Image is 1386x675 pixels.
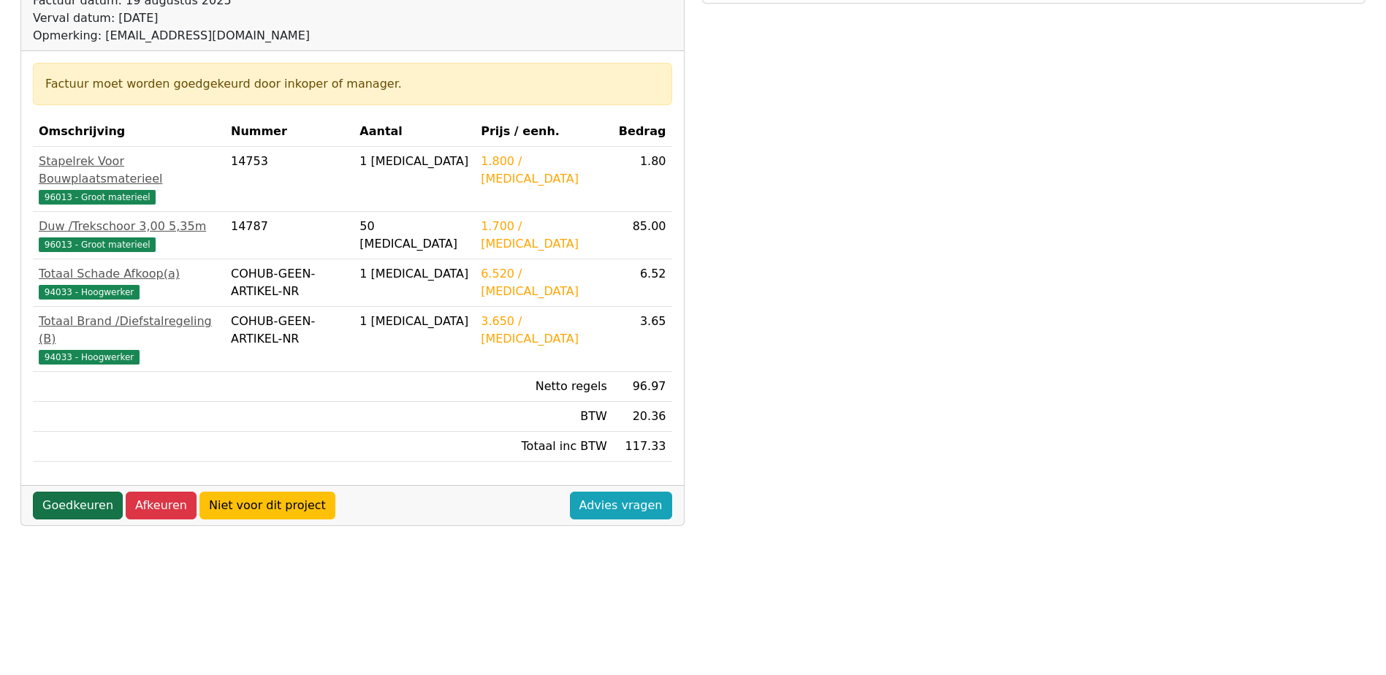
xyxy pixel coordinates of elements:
[39,350,140,365] span: 94033 - Hoogwerker
[354,117,475,147] th: Aantal
[39,237,156,252] span: 96013 - Groot materieel
[475,117,613,147] th: Prijs / eenh.
[39,313,219,365] a: Totaal Brand /Diefstalregeling (B)94033 - Hoogwerker
[475,372,613,402] td: Netto regels
[475,432,613,462] td: Totaal inc BTW
[39,153,219,188] div: Stapelrek Voor Bouwplaatsmaterieel
[45,75,660,93] div: Factuur moet worden goedgekeurd door inkoper of manager.
[481,265,607,300] div: 6.520 / [MEDICAL_DATA]
[359,153,469,170] div: 1 [MEDICAL_DATA]
[126,492,197,519] a: Afkeuren
[613,372,672,402] td: 96.97
[39,218,219,235] div: Duw /Trekschoor 3,00 5,35m
[225,147,354,212] td: 14753
[481,218,607,253] div: 1.700 / [MEDICAL_DATA]
[33,27,310,45] div: Opmerking: [EMAIL_ADDRESS][DOMAIN_NAME]
[39,265,219,283] div: Totaal Schade Afkoop(a)
[33,492,123,519] a: Goedkeuren
[475,402,613,432] td: BTW
[225,117,354,147] th: Nummer
[481,153,607,188] div: 1.800 / [MEDICAL_DATA]
[359,218,469,253] div: 50 [MEDICAL_DATA]
[39,285,140,300] span: 94033 - Hoogwerker
[39,218,219,253] a: Duw /Trekschoor 3,00 5,35m96013 - Groot materieel
[39,313,219,348] div: Totaal Brand /Diefstalregeling (B)
[613,307,672,372] td: 3.65
[39,265,219,300] a: Totaal Schade Afkoop(a)94033 - Hoogwerker
[613,147,672,212] td: 1.80
[613,402,672,432] td: 20.36
[33,9,310,27] div: Verval datum: [DATE]
[613,117,672,147] th: Bedrag
[613,259,672,307] td: 6.52
[225,307,354,372] td: COHUB-GEEN-ARTIKEL-NR
[225,212,354,259] td: 14787
[613,212,672,259] td: 85.00
[613,432,672,462] td: 117.33
[359,265,469,283] div: 1 [MEDICAL_DATA]
[39,190,156,205] span: 96013 - Groot materieel
[225,259,354,307] td: COHUB-GEEN-ARTIKEL-NR
[39,153,219,205] a: Stapelrek Voor Bouwplaatsmaterieel96013 - Groot materieel
[199,492,335,519] a: Niet voor dit project
[359,313,469,330] div: 1 [MEDICAL_DATA]
[570,492,672,519] a: Advies vragen
[33,117,225,147] th: Omschrijving
[481,313,607,348] div: 3.650 / [MEDICAL_DATA]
